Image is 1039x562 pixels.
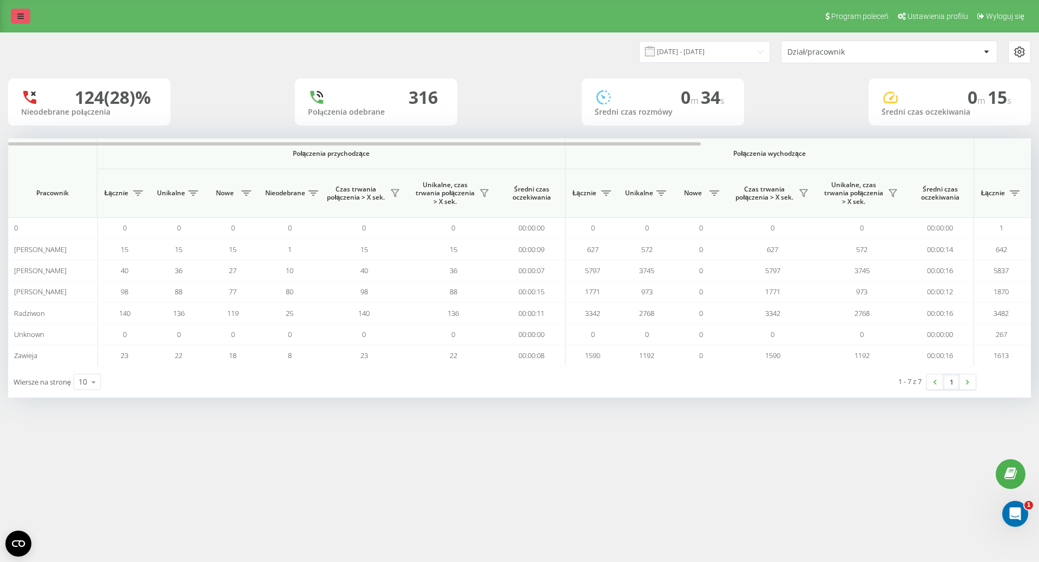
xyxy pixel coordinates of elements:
span: 8 [288,351,292,360]
span: 0 [860,223,864,233]
span: 572 [641,244,653,254]
span: Łącznie [979,189,1007,197]
span: 40 [360,266,368,275]
span: 0 [451,223,455,233]
div: Dział/pracownik [787,48,917,57]
span: Czas trwania połączenia > X sek. [733,185,795,202]
div: 1 - 7 z 7 [898,376,922,387]
span: 627 [587,244,599,254]
span: [PERSON_NAME] [14,244,67,254]
td: 00:00:15 [498,281,565,302]
span: 80 [286,287,293,296]
span: Połączenia przychodzące [126,149,537,158]
span: 3342 [765,308,780,318]
button: Open CMP widget [5,531,31,557]
span: 0 [699,351,703,360]
span: Łącznie [103,189,130,197]
a: 1 [943,374,959,389]
span: 0 [645,329,649,339]
span: 0 [699,308,703,318]
span: 0 [699,223,703,233]
span: 1613 [994,351,1009,360]
span: 1192 [639,351,654,360]
span: 15 [175,244,182,254]
span: Wiersze na stronę [14,377,71,387]
td: 00:00:00 [906,217,974,239]
span: 0 [451,329,455,339]
td: 00:00:14 [906,239,974,260]
span: 140 [358,308,370,318]
td: 00:00:00 [498,217,565,239]
span: 0 [177,329,181,339]
div: Nieodebrane połączenia [21,108,157,117]
td: 00:00:00 [498,324,565,345]
span: Nieodebrane [265,189,305,197]
span: m [691,95,701,107]
span: 0 [645,223,649,233]
span: 0 [771,223,774,233]
span: Nowe [211,189,238,197]
span: 0 [362,223,366,233]
span: Zawieja [14,351,37,360]
td: 00:00:12 [906,281,974,302]
div: 124 (28)% [75,87,151,108]
span: 1 [1024,501,1033,510]
span: 15 [229,244,236,254]
span: 3482 [994,308,1009,318]
span: 136 [173,308,185,318]
span: 23 [360,351,368,360]
span: 2768 [639,308,654,318]
span: Unikalne, czas trwania połączenia > X sek. [414,181,476,206]
span: Nowe [679,189,706,197]
span: 1771 [585,287,600,296]
span: 25 [286,308,293,318]
span: 0 [699,244,703,254]
span: 1192 [854,351,870,360]
span: [PERSON_NAME] [14,287,67,296]
span: 0 [591,329,595,339]
span: 98 [360,287,368,296]
div: 10 [78,376,87,387]
td: 00:00:00 [906,324,974,345]
span: Czas trwania połączenia > X sek. [325,185,387,202]
span: 642 [996,244,1007,254]
span: 15 [360,244,368,254]
td: 00:00:16 [906,302,974,323]
span: Program poleceń [831,12,889,21]
span: 22 [450,351,457,360]
span: 15 [988,85,1011,109]
span: 267 [996,329,1007,339]
span: 0 [123,329,127,339]
span: 1590 [585,351,600,360]
span: 10 [286,266,293,275]
td: 00:00:16 [906,260,974,281]
span: 0 [288,223,292,233]
span: s [1007,95,1011,107]
span: 0 [123,223,127,233]
span: Ustawienia profilu [908,12,968,21]
span: Średni czas oczekiwania [506,185,557,202]
span: 77 [229,287,236,296]
span: Wyloguj się [986,12,1024,21]
span: Unikalne, czas trwania połączenia > X sek. [823,181,885,206]
span: 0 [231,223,235,233]
span: 88 [175,287,182,296]
span: 23 [121,351,128,360]
span: 1 [999,223,1003,233]
span: [PERSON_NAME] [14,266,67,275]
span: 0 [231,329,235,339]
span: 5837 [994,266,1009,275]
span: 27 [229,266,236,275]
span: m [977,95,988,107]
span: 5797 [765,266,780,275]
span: 36 [175,266,182,275]
div: Średni czas rozmówy [595,108,731,117]
span: 0 [771,329,774,339]
td: 00:00:07 [498,260,565,281]
span: 0 [699,329,703,339]
span: 140 [119,308,130,318]
td: 00:00:09 [498,239,565,260]
td: 00:00:16 [906,345,974,366]
span: 973 [856,287,867,296]
div: Połączenia odebrane [308,108,444,117]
